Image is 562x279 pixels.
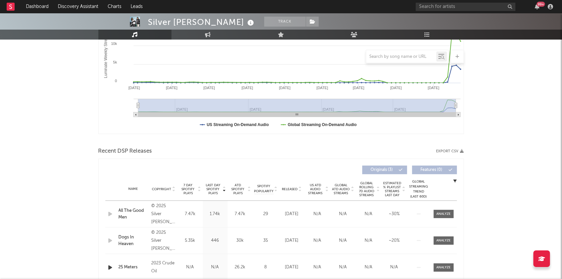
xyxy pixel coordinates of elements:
[332,264,354,271] div: N/A
[383,264,405,271] div: N/A
[229,264,251,271] div: 26.2k
[535,4,539,9] button: 99+
[119,234,148,247] a: Dogs In Heaven
[367,168,397,172] span: Originals ( 3 )
[119,264,148,271] a: 25 Meters
[151,229,176,253] div: © 2025 Silver [PERSON_NAME], under exclusive licence to Universal Music Operations Limited
[409,179,429,199] div: Global Streaming Trend (Last 60D)
[179,211,201,217] div: 7.47k
[229,211,251,217] div: 7.47k
[383,211,405,217] div: ~ 30 %
[353,86,364,90] text: [DATE]
[166,86,177,90] text: [DATE]
[306,211,329,217] div: N/A
[241,86,253,90] text: [DATE]
[99,1,464,134] svg: Luminate Weekly Consumption
[179,183,197,195] span: 7 Day Spotify Plays
[390,86,402,90] text: [DATE]
[412,166,457,174] button: Features(0)
[358,237,380,244] div: N/A
[115,79,117,83] text: 0
[254,237,278,244] div: 35
[207,122,269,127] text: US Streaming On-Demand Audio
[179,264,201,271] div: N/A
[332,183,350,195] span: Global ATD Audio Streams
[358,211,380,217] div: N/A
[383,181,401,197] span: Estimated % Playlist Streams Last Day
[436,149,464,153] button: Export CSV
[148,17,256,28] div: Silver [PERSON_NAME]
[287,122,357,127] text: Global Streaming On-Demand Audio
[383,237,405,244] div: ~ 20 %
[316,86,328,90] text: [DATE]
[128,86,140,90] text: [DATE]
[229,183,247,195] span: ATD Spotify Plays
[306,264,329,271] div: N/A
[119,208,148,220] a: All The Good Men
[416,3,515,11] input: Search for artists
[103,32,108,78] text: Luminate Weekly Streams
[264,17,306,27] button: Track
[281,264,303,271] div: [DATE]
[204,211,226,217] div: 1.74k
[98,147,152,155] span: Recent DSP Releases
[332,211,354,217] div: N/A
[362,166,407,174] button: Originals(3)
[358,264,380,271] div: N/A
[537,2,545,7] div: 99 +
[254,264,278,271] div: 8
[204,183,222,195] span: Last Day Spotify Plays
[332,237,354,244] div: N/A
[204,264,226,271] div: N/A
[279,86,290,90] text: [DATE]
[119,187,148,192] div: Name
[366,54,436,60] input: Search by song name or URL
[254,211,278,217] div: 29
[204,237,226,244] div: 446
[151,202,176,226] div: © 2025 Silver [PERSON_NAME], under exclusive licence to Universal Music Operations Limited
[416,168,447,172] span: Features ( 0 )
[428,86,439,90] text: [DATE]
[306,237,329,244] div: N/A
[254,184,274,194] span: Spotify Popularity
[111,42,117,46] text: 10k
[229,237,251,244] div: 30k
[281,211,303,217] div: [DATE]
[306,183,325,195] span: US ATD Audio Streams
[282,187,298,191] span: Released
[358,181,376,197] span: Global Rolling 7D Audio Streams
[281,237,303,244] div: [DATE]
[203,86,215,90] text: [DATE]
[151,259,176,275] div: 2023 Crude Oil
[179,237,201,244] div: 5.35k
[152,187,171,191] span: Copyright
